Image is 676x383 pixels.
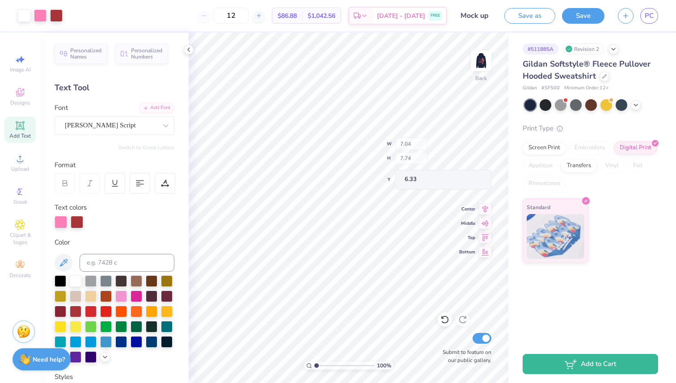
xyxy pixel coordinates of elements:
span: Middle [459,220,475,227]
div: Vinyl [600,159,625,173]
input: – – [214,8,249,24]
div: Text Tool [55,82,174,94]
button: Add to Cart [523,354,658,374]
label: Submit to feature on our public gallery. [438,348,491,364]
div: Screen Print [523,141,566,155]
span: 100 % [377,362,391,370]
span: FREE [431,13,440,19]
span: Add Text [9,132,31,139]
span: # SF500 [541,84,560,92]
div: Add Font [139,103,174,113]
span: Personalized Numbers [131,47,163,60]
input: Untitled Design [454,7,498,25]
strong: Need help? [33,355,65,364]
span: Center [459,206,475,212]
div: Digital Print [614,141,657,155]
span: Decorate [9,272,31,279]
img: Back [472,52,490,70]
span: Top [459,235,475,241]
label: Font [55,103,68,113]
div: Format [55,160,175,170]
div: Color [55,237,174,248]
div: Applique [523,159,558,173]
span: Bottom [459,249,475,255]
span: Personalized Names [70,47,102,60]
span: Image AI [10,66,31,73]
div: Embroidery [569,141,611,155]
span: Clipart & logos [4,231,36,246]
button: Save as [504,8,555,24]
input: e.g. 7428 c [80,254,174,272]
span: Gildan Softstyle® Fleece Pullover Hooded Sweatshirt [523,59,651,81]
button: Save [562,8,604,24]
span: $86.88 [278,11,297,21]
span: Minimum Order: 12 + [564,84,609,92]
span: Greek [13,198,27,206]
a: PC [640,8,658,24]
div: Rhinestones [523,177,566,190]
div: Revision 2 [563,43,604,55]
span: PC [645,11,654,21]
div: Print Type [523,123,658,134]
span: Standard [527,202,550,212]
span: [DATE] - [DATE] [377,11,425,21]
div: Transfers [561,159,597,173]
img: Standard [527,214,584,259]
span: Gildan [523,84,537,92]
span: Upload [11,165,29,173]
div: Foil [627,159,648,173]
label: Text colors [55,202,87,213]
div: Styles [55,372,174,382]
span: $1,042.56 [308,11,335,21]
div: Back [475,74,487,82]
div: # 511885A [523,43,558,55]
span: Designs [10,99,30,106]
button: Switch to Greek Letters [118,144,174,151]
